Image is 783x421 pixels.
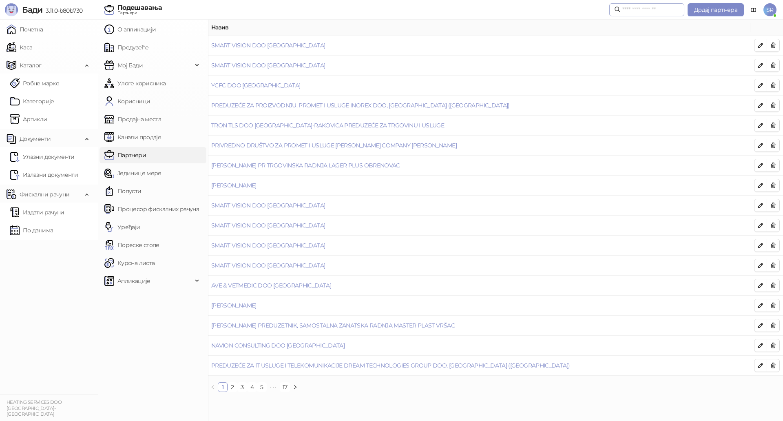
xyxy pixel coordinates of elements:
td: PREDUZEĆE ZA PROIZVODNJU, PROMET I USLUGE INOREX DOO, BEOGRAD (NOVI BEOGRAD) [208,96,750,116]
span: Бади [22,5,42,15]
li: 1 [218,382,228,392]
div: Подешавања [117,4,162,11]
li: 4 [247,382,257,392]
th: Назив [208,20,750,36]
a: SMART VISION DOO [GEOGRAPHIC_DATA] [211,262,325,269]
td: NENAD SKOKO PREDUZETNIK, SAMOSTALNA ZANATSKA RADNJA MASTER PLAST VRŠAC [208,316,750,336]
td: SMART VISION DOO BEOGRAD [208,196,750,216]
span: right [293,385,298,390]
a: Издати рачуни [10,204,64,221]
a: PRIVREDNO DRUŠTVO ZA PROMET I USLUGE [PERSON_NAME] COMPANY [PERSON_NAME] [211,142,457,149]
a: [PERSON_NAME] [211,182,257,189]
span: Документи [20,131,51,147]
a: 2 [228,383,237,392]
span: 3.11.0-b80b730 [42,7,82,14]
a: Улоге корисника [104,75,166,91]
td: SMART VISION DOO BEOGRAD [208,56,750,76]
a: Каса [7,39,32,56]
li: Претходна страна [208,382,218,392]
td: Dakić Jelena [208,176,750,196]
a: 1 [218,383,227,392]
a: 5 [257,383,266,392]
li: Следећа страна [290,382,300,392]
button: Додај партнера [688,3,744,16]
li: 3 [237,382,247,392]
a: 3 [238,383,247,392]
a: SMART VISION DOO [GEOGRAPHIC_DATA] [211,222,325,229]
li: 2 [228,382,237,392]
a: Попусти [104,183,142,199]
td: SMART VISION DOO BEOGRAD [208,256,750,276]
td: PRIVREDNO DRUŠTVO ZA PROMET I USLUGE BAJUNOVIĆ COMPANY DOO BADOVINCI [208,136,750,156]
a: AVE & VETMEDIC DOO [GEOGRAPHIC_DATA] [211,282,331,289]
td: Glavonjić Luka [208,296,750,316]
a: Продајна места [104,111,161,127]
a: PREDUZEĆE ZA PROIZVODNJU, PROMET I USLUGE INOREX DOO, [GEOGRAPHIC_DATA] ([GEOGRAPHIC_DATA]) [211,102,510,109]
li: Следећих 5 Страна [267,382,280,392]
td: SMART VISION DOO BEOGRAD [208,36,750,56]
a: [PERSON_NAME] PREDUZETNIK, SAMOSTALNA ZANATSKA RADNJA MASTER PLAST VRŠAC [211,322,455,329]
a: SMART VISION DOO [GEOGRAPHIC_DATA] [211,42,325,49]
td: TRON TLS DOO BEOGRAD-RAKOVICA PREDUZEĆE ZA TRGOVINU I USLUGE [208,116,750,136]
a: Документација [747,3,760,16]
a: NAVION CONSULTING DOO [GEOGRAPHIC_DATA] [211,342,345,349]
a: Излазни документи [10,167,78,183]
a: SMART VISION DOO [GEOGRAPHIC_DATA] [211,62,325,69]
a: Пореске стопе [104,237,159,253]
td: MIROLJUB MARKOVIĆ PR TRGOVINSKA RADNJA LAGER PLUS OBRENOVAC [208,156,750,176]
a: Категорије [10,93,54,109]
td: YCFC DOO BEOGRAD [208,76,750,96]
a: 17 [280,383,290,392]
span: left [210,385,215,390]
a: Корисници [104,93,150,109]
button: left [208,382,218,392]
a: Почетна [7,21,43,38]
a: Курсна листа [104,255,155,271]
span: Каталог [20,57,42,74]
a: SMART VISION DOO [GEOGRAPHIC_DATA] [211,202,325,209]
a: Робне марке [10,75,59,91]
span: ••• [267,382,280,392]
span: SR [763,3,776,16]
a: Процесор фискалних рачуна [104,201,199,217]
span: Фискални рачуни [20,186,69,203]
td: NAVION CONSULTING DOO BEOGRAD [208,336,750,356]
a: [PERSON_NAME] PR TRGOVINSKA RADNJA LAGER PLUS OBRENOVAC [211,162,400,169]
td: SMART VISION DOO BEOGRAD [208,216,750,236]
span: Додај партнера [694,6,737,13]
a: SMART VISION DOO [GEOGRAPHIC_DATA] [211,242,325,249]
td: AVE & VETMEDIC DOO Beograd [208,276,750,296]
a: Уређаји [104,219,140,235]
small: HEATING SERVICES DOO [GEOGRAPHIC_DATA]-[GEOGRAPHIC_DATA] [7,399,62,417]
span: Мој Бади [117,57,143,74]
li: 17 [280,382,290,392]
img: Logo [5,3,18,16]
a: [PERSON_NAME] [211,302,257,309]
a: YCFC DOO [GEOGRAPHIC_DATA] [211,82,300,89]
span: Апликације [117,273,150,289]
a: Партнери [104,147,146,163]
a: О апликацији [104,21,156,38]
td: SMART VISION DOO BEOGRAD [208,236,750,256]
a: 4 [248,383,257,392]
a: Предузеће [104,39,148,56]
a: PREDUZEĆE ZA IT USLUGE I TELEKOMUNIKACIJE DREAM TECHNOLOGIES GROUP DOO, [GEOGRAPHIC_DATA] ([GEOGR... [211,362,570,369]
div: Партнери [117,11,162,15]
a: По данима [10,222,53,238]
a: Ulazni dokumentiУлазни документи [10,149,75,165]
a: TRON TLS DOO [GEOGRAPHIC_DATA]-RAKOVICA PREDUZEĆE ZA TRGOVINU I USLUGE [211,122,444,129]
a: ArtikliАртикли [10,111,47,127]
li: 5 [257,382,267,392]
td: PREDUZEĆE ZA IT USLUGE I TELEKOMUNIKACIJE DREAM TECHNOLOGIES GROUP DOO, BEOGRAD (NOVI BEOGRAD) [208,356,750,376]
a: Јединице мере [104,165,161,181]
a: Канали продаје [104,129,161,145]
button: right [290,382,300,392]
